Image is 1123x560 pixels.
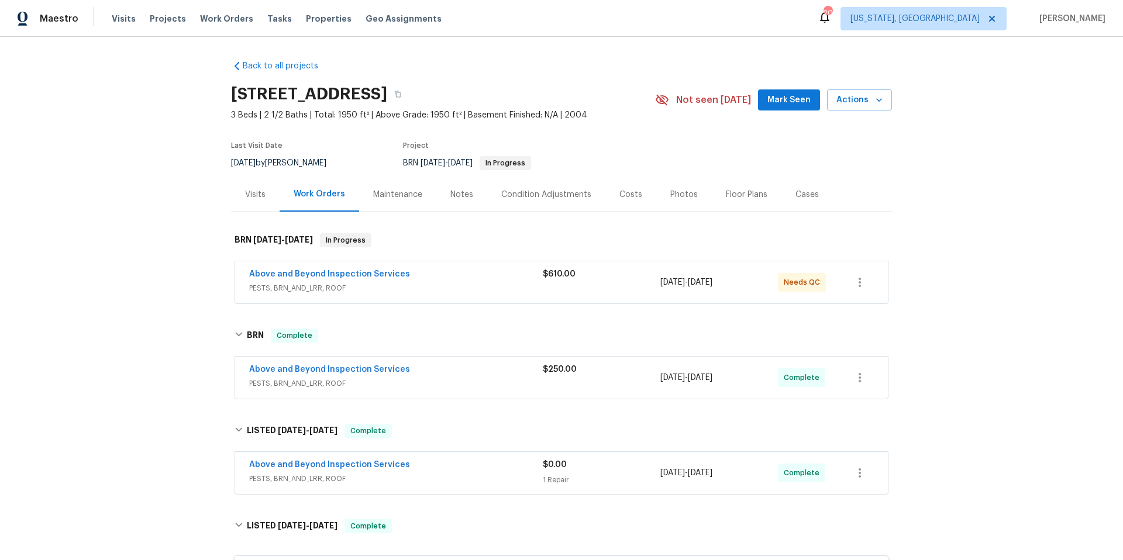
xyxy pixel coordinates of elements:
span: - [253,236,313,244]
div: BRN [DATE]-[DATE]In Progress [231,222,892,259]
span: Properties [306,13,352,25]
span: [DATE] [253,236,281,244]
div: LISTED [DATE]-[DATE]Complete [231,507,892,545]
div: Floor Plans [726,189,767,201]
div: LISTED [DATE]-[DATE]Complete [231,412,892,450]
span: Mark Seen [767,93,811,108]
h6: BRN [235,233,313,247]
span: 3 Beds | 2 1/2 Baths | Total: 1950 ft² | Above Grade: 1950 ft² | Basement Finished: N/A | 2004 [231,109,655,121]
span: PESTS, BRN_AND_LRR, ROOF [249,282,543,294]
h6: BRN [247,329,264,343]
span: Not seen [DATE] [676,94,751,106]
div: Maintenance [373,189,422,201]
span: Geo Assignments [366,13,442,25]
a: Above and Beyond Inspection Services [249,270,410,278]
span: BRN [403,159,531,167]
span: [PERSON_NAME] [1035,13,1105,25]
div: Work Orders [294,188,345,200]
a: Above and Beyond Inspection Services [249,365,410,374]
span: Projects [150,13,186,25]
span: Last Visit Date [231,142,283,149]
button: Actions [827,89,892,111]
span: Needs QC [784,276,825,288]
span: [DATE] [660,278,685,286]
span: - [660,276,712,288]
span: [DATE] [660,469,685,477]
span: [DATE] [448,159,473,167]
span: - [278,521,337,530]
span: Visits [112,13,136,25]
span: In Progress [481,160,530,167]
div: BRN Complete [231,317,892,354]
span: [DATE] [309,426,337,434]
span: Complete [784,372,824,383]
span: [DATE] [278,521,306,530]
span: - [421,159,473,167]
span: [DATE] [660,374,685,382]
div: Condition Adjustments [501,189,591,201]
div: by [PERSON_NAME] [231,156,340,170]
span: PESTS, BRN_AND_LRR, ROOF [249,473,543,485]
span: [DATE] [688,278,712,286]
span: Complete [784,467,824,479]
div: 20 [824,7,832,19]
span: Tasks [267,15,292,23]
div: 1 Repair [543,474,660,486]
span: [DATE] [688,469,712,477]
div: Costs [619,189,642,201]
a: Back to all projects [231,60,343,72]
div: Notes [450,189,473,201]
span: Complete [346,520,391,532]
span: [DATE] [309,521,337,530]
span: In Progress [321,234,370,246]
span: [DATE] [421,159,445,167]
div: Photos [670,189,698,201]
span: - [660,467,712,479]
span: PESTS, BRN_AND_LRR, ROOF [249,378,543,389]
span: [US_STATE], [GEOGRAPHIC_DATA] [850,13,980,25]
div: Visits [245,189,266,201]
span: [DATE] [231,159,256,167]
h6: LISTED [247,519,337,533]
span: Complete [346,425,391,437]
div: Cases [795,189,819,201]
span: - [278,426,337,434]
span: Project [403,142,429,149]
span: Complete [272,330,317,341]
span: $610.00 [543,270,576,278]
span: [DATE] [285,236,313,244]
h6: LISTED [247,424,337,438]
span: Work Orders [200,13,253,25]
button: Mark Seen [758,89,820,111]
span: $0.00 [543,461,567,469]
button: Copy Address [387,84,408,105]
span: $250.00 [543,365,577,374]
span: Actions [836,93,883,108]
a: Above and Beyond Inspection Services [249,461,410,469]
span: [DATE] [278,426,306,434]
span: - [660,372,712,383]
span: [DATE] [688,374,712,382]
span: Maestro [40,13,78,25]
h2: [STREET_ADDRESS] [231,88,387,100]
